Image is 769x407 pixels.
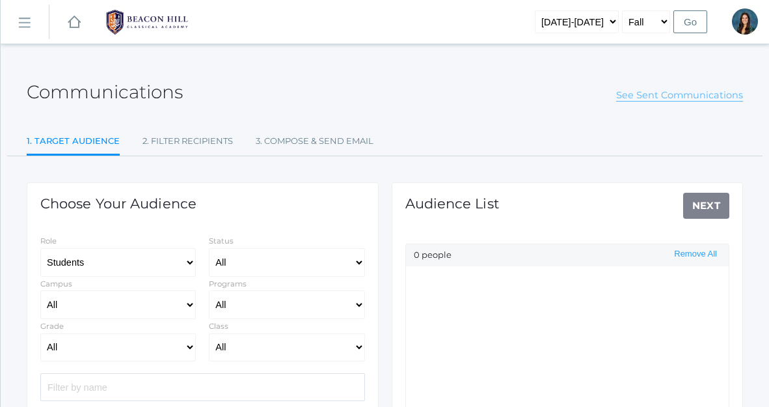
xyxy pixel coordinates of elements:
button: Remove All [670,249,721,260]
label: Role [40,236,57,246]
label: Status [209,236,234,246]
a: 3. Compose & Send Email [256,128,373,154]
a: 2. Filter Recipients [142,128,233,154]
input: Filter by name [40,373,365,401]
label: Grade [40,322,64,331]
label: Campus [40,279,72,288]
h1: Audience List [405,196,500,211]
label: Class [209,322,228,331]
a: See Sent Communications [616,89,743,102]
div: 0 people [406,244,729,266]
a: 1. Target Audience [27,128,120,156]
img: BHCALogos-05-308ed15e86a5a0abce9b8dd61676a3503ac9727e845dece92d48e8588c001991.png [98,6,196,38]
label: Programs [209,279,247,288]
h2: Communications [27,82,183,102]
h1: Choose Your Audience [40,196,196,211]
div: Jordyn Dewey [732,8,758,35]
input: Go [673,10,707,33]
